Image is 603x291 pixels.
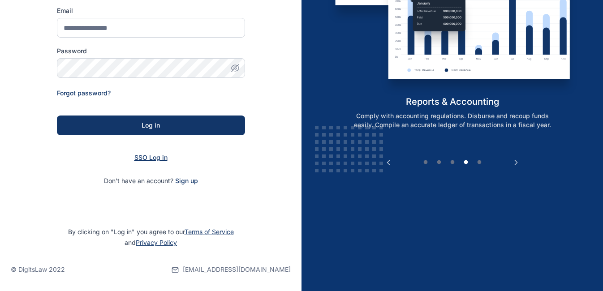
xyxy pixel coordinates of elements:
[421,158,430,167] button: 1
[475,158,484,167] button: 5
[185,228,234,235] a: Terms of Service
[461,158,470,167] button: 4
[435,158,444,167] button: 2
[136,239,177,246] a: Privacy Policy
[134,154,168,161] a: SSO Log in
[57,47,245,56] label: Password
[183,265,291,274] span: [EMAIL_ADDRESS][DOMAIN_NAME]
[448,158,457,167] button: 3
[57,6,245,15] label: Email
[11,227,291,248] p: By clicking on "Log in" you agree to our
[125,239,177,246] span: and
[71,121,231,130] div: Log in
[175,177,198,184] a: Sign up
[338,111,567,129] p: Comply with accounting regulations. Disburse and recoup funds easily. Compile an accurate ledger ...
[57,89,111,97] a: Forgot password?
[328,95,577,108] h5: reports & accounting
[172,248,291,291] a: [EMAIL_ADDRESS][DOMAIN_NAME]
[57,116,245,135] button: Log in
[57,176,245,185] p: Don't have an account?
[384,158,393,167] button: Previous
[512,158,521,167] button: Next
[11,265,65,274] p: © DigitsLaw 2022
